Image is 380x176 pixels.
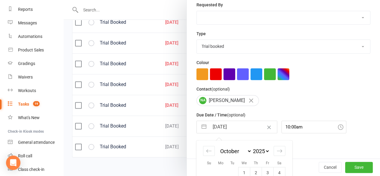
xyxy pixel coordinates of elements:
div: Class check-in [18,167,44,172]
div: Gradings [18,61,35,66]
button: Clear Date [264,121,274,133]
a: What's New [8,111,63,125]
div: Reports [18,7,33,12]
label: Contact [196,86,230,92]
a: Product Sales [8,43,63,57]
small: Tu [230,161,234,165]
a: Gradings [8,57,63,70]
small: Fr [266,161,269,165]
label: Colour [196,59,209,66]
div: Product Sales [18,48,44,52]
div: Roll call [18,153,32,158]
span: 19 [33,101,40,106]
div: Open Intercom Messenger [6,156,20,170]
a: General attendance kiosk mode [8,136,63,149]
div: Workouts [18,88,36,93]
label: Due Date / Time [196,112,245,118]
label: Requested By [196,2,223,8]
a: Roll call [8,149,63,163]
a: Tasks 19 [8,97,63,111]
div: Move backward to switch to the previous month. [203,146,215,156]
div: General attendance [18,140,55,145]
a: Workouts [8,84,63,97]
small: Th [254,161,258,165]
small: Sa [277,161,281,165]
div: [PERSON_NAME] [196,95,259,106]
label: Email preferences [196,139,231,146]
button: Save [345,162,373,173]
a: Automations [8,30,63,43]
small: Mo [218,161,223,165]
div: Move forward to switch to the next month. [274,146,285,156]
small: We [242,161,247,165]
a: Waivers [8,70,63,84]
div: Messages [18,20,37,25]
div: Waivers [18,75,33,79]
label: Type [196,30,206,37]
small: (optional) [227,113,245,117]
small: (optional) [211,87,230,91]
div: Tasks [18,102,29,107]
div: Automations [18,34,42,39]
div: What's New [18,115,40,120]
a: Messages [8,16,63,30]
small: Su [207,161,211,165]
span: NA [199,97,206,104]
a: Reports [8,3,63,16]
button: Cancel [319,162,342,173]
